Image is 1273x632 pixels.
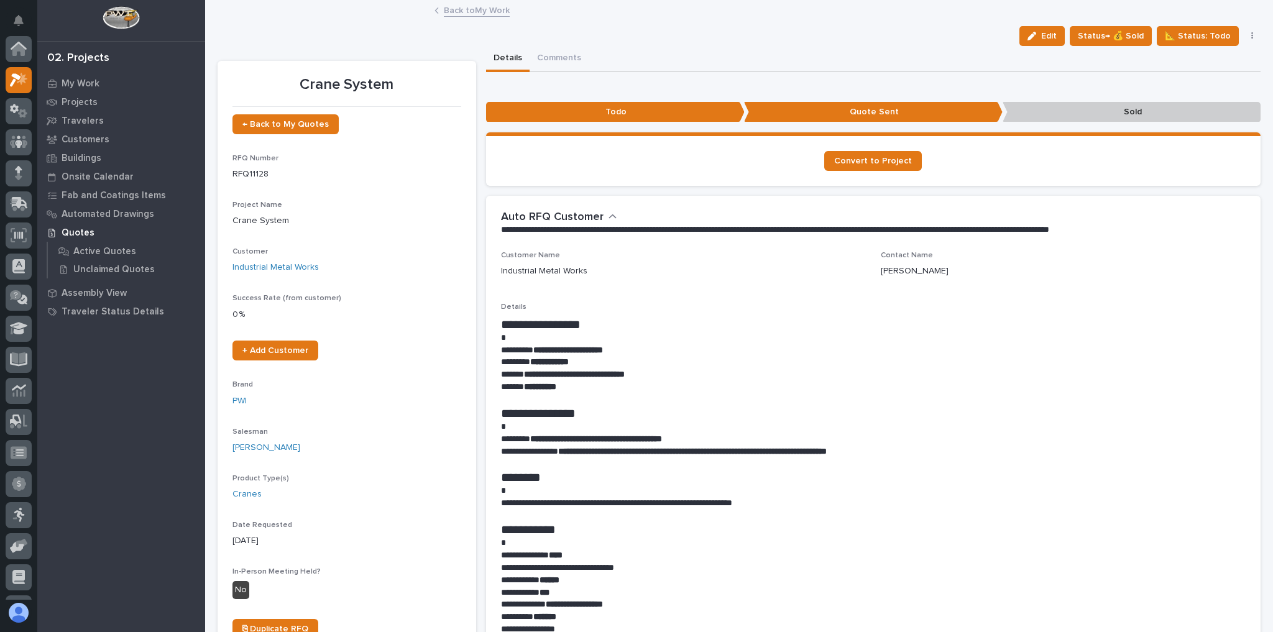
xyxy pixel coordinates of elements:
[501,211,604,224] h2: Auto RFQ Customer
[501,211,617,224] button: Auto RFQ Customer
[232,168,461,181] p: RFQ11128
[6,7,32,34] button: Notifications
[530,46,589,72] button: Comments
[834,157,912,165] span: Convert to Project
[232,76,461,94] p: Crane System
[232,521,292,529] span: Date Requested
[62,97,98,108] p: Projects
[232,488,262,501] a: Cranes
[73,246,136,257] p: Active Quotes
[47,52,109,65] div: 02. Projects
[37,204,205,223] a: Automated Drawings
[37,283,205,302] a: Assembly View
[881,252,933,259] span: Contact Name
[242,120,329,129] span: ← Back to My Quotes
[501,252,560,259] span: Customer Name
[744,102,1003,122] p: Quote Sent
[1165,29,1231,44] span: 📐 Status: Todo
[242,346,308,355] span: + Add Customer
[1078,29,1144,44] span: Status→ 💰 Sold
[73,264,155,275] p: Unclaimed Quotes
[444,2,510,17] a: Back toMy Work
[62,78,99,89] p: My Work
[232,114,339,134] a: ← Back to My Quotes
[6,600,32,626] button: users-avatar
[232,475,289,482] span: Product Type(s)
[16,15,32,35] div: Notifications
[1070,26,1152,46] button: Status→ 💰 Sold
[37,149,205,167] a: Buildings
[103,6,139,29] img: Workspace Logo
[232,295,341,302] span: Success Rate (from customer)
[1041,30,1057,42] span: Edit
[501,265,587,278] p: Industrial Metal Works
[232,248,268,255] span: Customer
[232,381,253,388] span: Brand
[37,130,205,149] a: Customers
[62,172,134,183] p: Onsite Calendar
[37,93,205,111] a: Projects
[501,303,526,311] span: Details
[486,46,530,72] button: Details
[1157,26,1239,46] button: 📐 Status: Todo
[37,111,205,130] a: Travelers
[62,227,94,239] p: Quotes
[62,153,101,164] p: Buildings
[232,428,268,436] span: Salesman
[48,242,205,260] a: Active Quotes
[232,568,321,575] span: In-Person Meeting Held?
[486,102,745,122] p: Todo
[62,134,109,145] p: Customers
[37,223,205,242] a: Quotes
[824,151,922,171] a: Convert to Project
[37,74,205,93] a: My Work
[37,302,205,321] a: Traveler Status Details
[62,306,164,318] p: Traveler Status Details
[1003,102,1261,122] p: Sold
[232,341,318,360] a: + Add Customer
[37,186,205,204] a: Fab and Coatings Items
[1019,26,1065,46] button: Edit
[48,260,205,278] a: Unclaimed Quotes
[232,214,461,227] p: Crane System
[62,209,154,220] p: Automated Drawings
[881,265,949,278] p: [PERSON_NAME]
[62,288,127,299] p: Assembly View
[232,441,300,454] a: [PERSON_NAME]
[232,581,249,599] div: No
[62,116,104,127] p: Travelers
[232,261,319,274] a: Industrial Metal Works
[232,395,247,408] a: PWI
[37,167,205,186] a: Onsite Calendar
[232,201,282,209] span: Project Name
[232,534,461,547] p: [DATE]
[232,308,461,321] p: 0 %
[62,190,166,201] p: Fab and Coatings Items
[232,155,278,162] span: RFQ Number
